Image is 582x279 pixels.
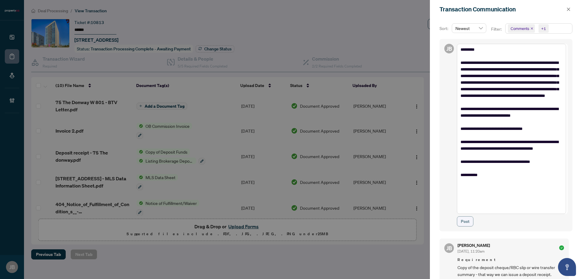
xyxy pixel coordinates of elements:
h5: [PERSON_NAME] [457,243,490,247]
span: Post [461,217,469,226]
span: Comments [508,24,535,33]
span: close [530,27,533,30]
span: Newest [455,24,483,33]
button: Open asap [558,258,576,276]
div: +1 [541,25,546,31]
div: Transaction Communication [439,5,565,14]
p: Filter: [491,26,502,32]
span: close [566,7,571,11]
span: Comments [511,25,529,31]
span: JB [446,44,452,53]
p: Sort: [439,25,449,32]
span: Requirement [457,257,564,263]
span: check-circle [559,245,564,250]
button: Post [457,216,473,226]
span: JB [446,244,452,252]
span: Copy of the deposit cheque/RBC slip or wire transfer summary - that way we can issue a deposit re... [457,264,564,278]
span: [DATE], 11:20am [457,249,484,253]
